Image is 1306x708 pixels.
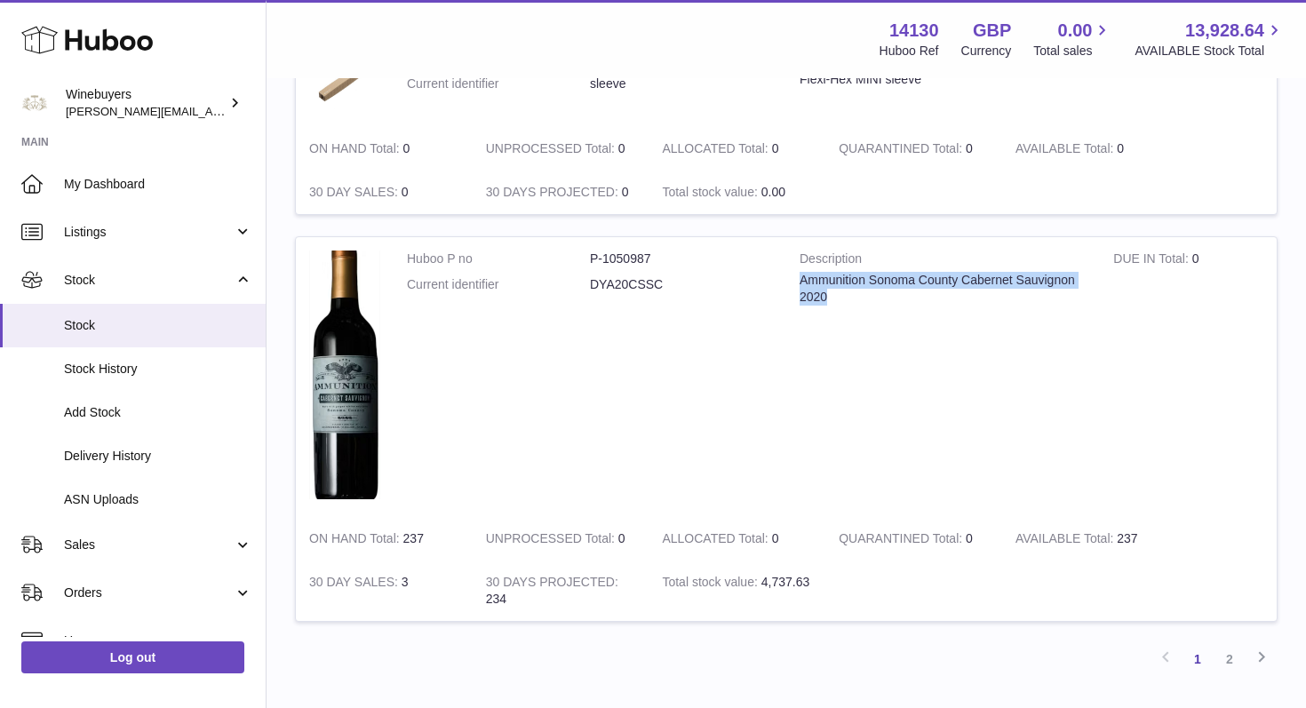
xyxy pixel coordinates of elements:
span: 0.00 [761,185,785,199]
div: Currency [961,43,1012,60]
strong: UNPROCESSED Total [486,141,618,160]
span: 0 [966,141,973,155]
span: My Dashboard [64,176,252,193]
td: 0 [296,171,473,214]
span: Add Stock [64,404,252,421]
strong: 30 DAYS PROJECTED [486,185,622,203]
td: 237 [1002,517,1179,561]
a: Log out [21,641,244,673]
strong: ON HAND Total [309,531,403,550]
strong: ALLOCATED Total [662,531,771,550]
td: 0 [649,517,825,561]
strong: AVAILABLE Total [1015,141,1117,160]
a: 1 [1182,643,1214,675]
span: 0 [966,531,973,545]
strong: 30 DAYS PROJECTED [486,575,618,593]
strong: GBP [973,19,1011,43]
span: 4,737.63 [761,575,810,589]
span: [PERSON_NAME][EMAIL_ADDRESS][DOMAIN_NAME] [66,104,356,118]
span: Orders [64,585,234,601]
strong: 30 DAY SALES [309,575,402,593]
span: Stock [64,272,234,289]
div: Ammunition Sonoma County Cabernet Sauvignon 2020 [800,272,1087,306]
img: peter@winebuyers.com [21,90,48,116]
td: 0 [649,127,825,171]
div: Huboo Ref [880,43,939,60]
strong: QUARANTINED Total [839,531,966,550]
strong: UNPROCESSED Total [486,531,618,550]
strong: Description [800,251,1087,272]
td: 0 [1002,127,1179,171]
span: 0.00 [1058,19,1093,43]
span: 13,928.64 [1185,19,1264,43]
dd: DYA20CSSC [590,276,773,293]
strong: 14130 [889,19,939,43]
strong: Total stock value [662,575,761,593]
img: product image [309,50,380,109]
a: 13,928.64 AVAILABLE Stock Total [1135,19,1285,60]
dt: Current identifier [407,76,590,92]
span: ASN Uploads [64,491,252,508]
dt: Current identifier [407,276,590,293]
span: AVAILABLE Stock Total [1135,43,1285,60]
strong: DUE IN Total [1113,251,1191,270]
td: 0 [1100,237,1277,517]
dd: P-1050987 [590,251,773,267]
strong: ON HAND Total [309,141,403,160]
td: 3 [296,561,473,621]
strong: QUARANTINED Total [839,141,966,160]
img: product image [309,251,380,500]
span: Sales [64,537,234,553]
dt: Huboo P no [407,251,590,267]
td: 237 [296,517,473,561]
span: Delivery History [64,448,252,465]
td: 0 [473,127,649,171]
span: Stock [64,317,252,334]
td: 0 [473,517,649,561]
span: Stock History [64,361,252,378]
span: Usage [64,632,252,649]
div: Flexi-Hex MINI sleeve [800,71,1087,88]
strong: Total stock value [662,185,761,203]
span: Total sales [1033,43,1112,60]
td: 0 [1100,36,1277,127]
strong: ALLOCATED Total [662,141,771,160]
dd: sleeve [590,76,773,92]
a: 0.00 Total sales [1033,19,1112,60]
div: Winebuyers [66,86,226,120]
td: 234 [473,561,649,621]
strong: AVAILABLE Total [1015,531,1117,550]
td: 0 [296,127,473,171]
td: 0 [473,171,649,214]
a: 2 [1214,643,1246,675]
strong: 30 DAY SALES [309,185,402,203]
span: Listings [64,224,234,241]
